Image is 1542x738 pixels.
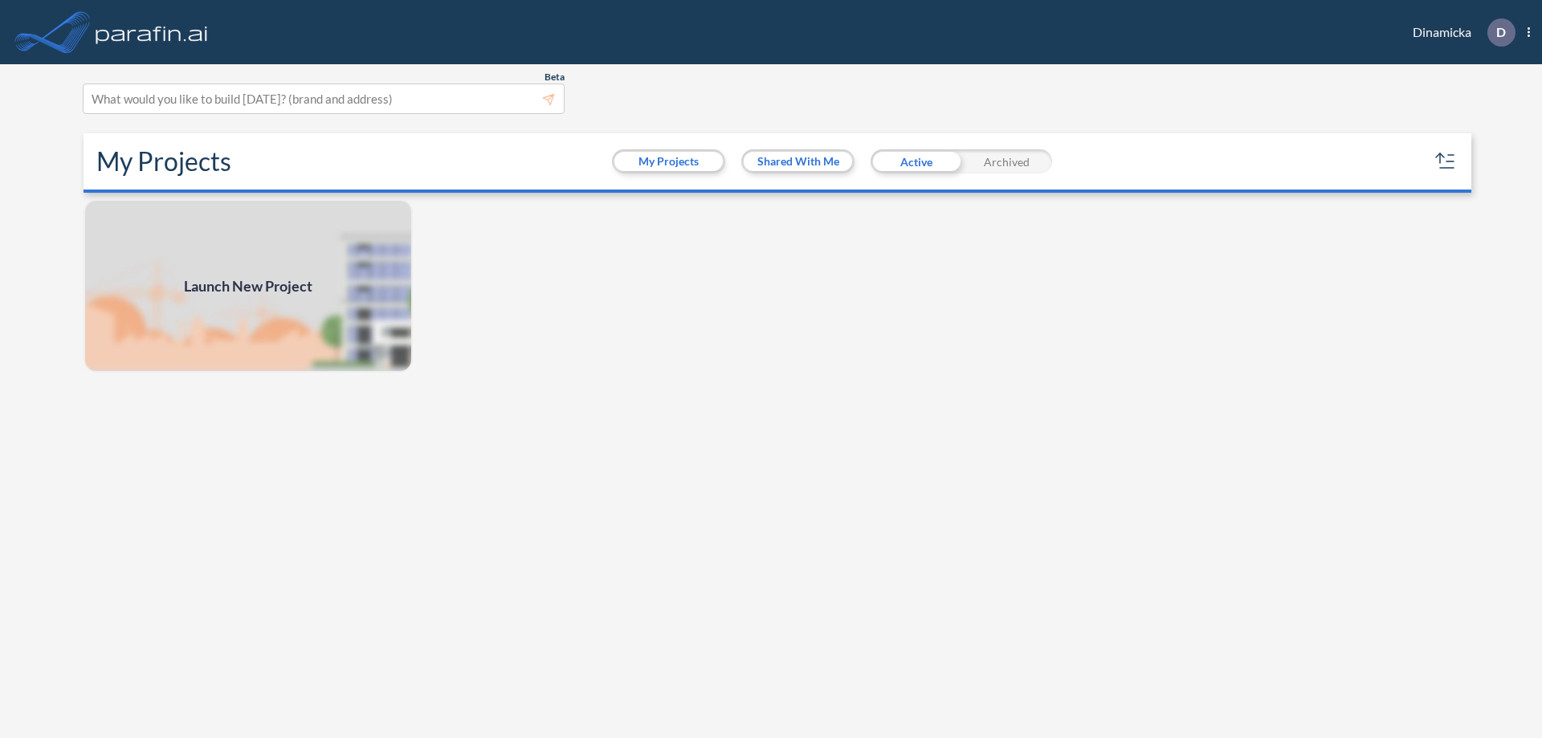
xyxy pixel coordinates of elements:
[744,152,852,171] button: Shared With Me
[92,16,211,48] img: logo
[184,275,312,297] span: Launch New Project
[961,149,1052,173] div: Archived
[545,71,565,84] span: Beta
[84,199,413,373] img: add
[871,149,961,173] div: Active
[1433,149,1458,174] button: sort
[1389,18,1530,47] div: Dinamicka
[84,199,413,373] a: Launch New Project
[614,152,723,171] button: My Projects
[1496,25,1506,39] p: D
[96,146,231,177] h2: My Projects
